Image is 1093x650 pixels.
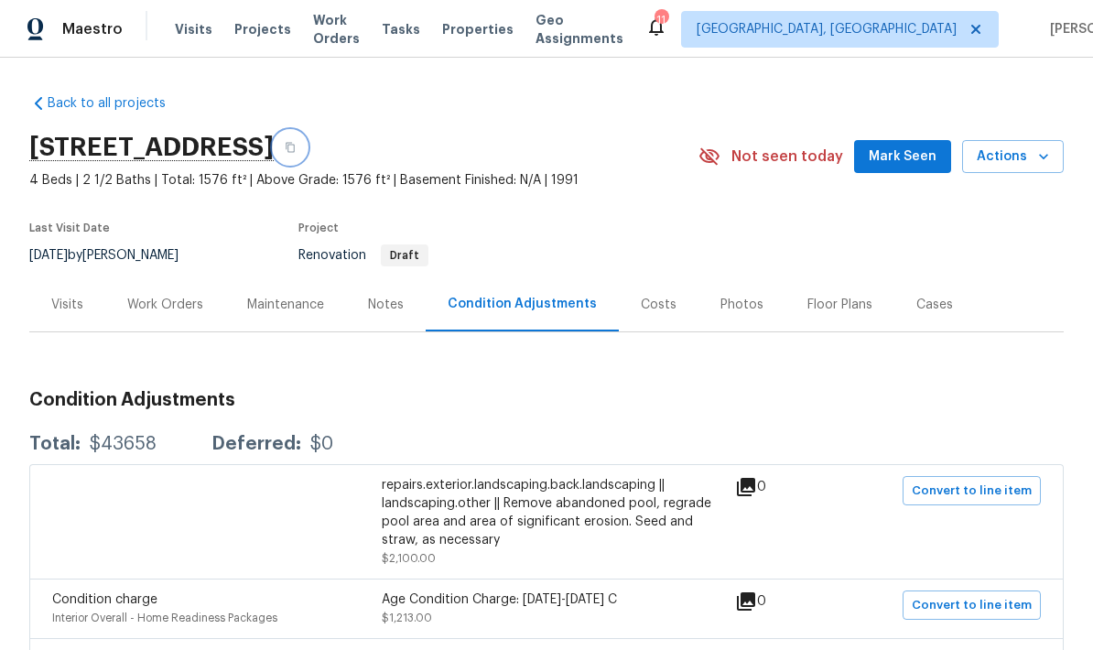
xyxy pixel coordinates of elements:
[442,20,514,38] span: Properties
[29,244,200,266] div: by [PERSON_NAME]
[382,476,711,549] div: repairs.exterior.landscaping.back.landscaping || landscaping.other || Remove abandoned pool, regr...
[52,612,277,623] span: Interior Overall - Home Readiness Packages
[536,11,623,48] span: Geo Assignments
[977,146,1049,168] span: Actions
[274,131,307,164] button: Copy Address
[382,23,420,36] span: Tasks
[127,296,203,314] div: Work Orders
[51,296,83,314] div: Visits
[869,146,936,168] span: Mark Seen
[383,250,427,261] span: Draft
[29,222,110,233] span: Last Visit Date
[29,171,698,190] span: 4 Beds | 2 1/2 Baths | Total: 1576 ft² | Above Grade: 1576 ft² | Basement Finished: N/A | 1991
[29,391,1064,409] h3: Condition Adjustments
[912,481,1032,502] span: Convert to line item
[29,435,81,453] div: Total:
[655,11,667,29] div: 11
[298,249,428,262] span: Renovation
[52,593,157,606] span: Condition charge
[912,595,1032,616] span: Convert to line item
[735,476,825,498] div: 0
[448,295,597,313] div: Condition Adjustments
[211,435,301,453] div: Deferred:
[854,140,951,174] button: Mark Seen
[382,553,436,564] span: $2,100.00
[175,20,212,38] span: Visits
[962,140,1064,174] button: Actions
[234,20,291,38] span: Projects
[247,296,324,314] div: Maintenance
[697,20,957,38] span: [GEOGRAPHIC_DATA], [GEOGRAPHIC_DATA]
[903,476,1041,505] button: Convert to line item
[382,612,432,623] span: $1,213.00
[916,296,953,314] div: Cases
[731,147,843,166] span: Not seen today
[29,249,68,262] span: [DATE]
[382,590,711,609] div: Age Condition Charge: [DATE]-[DATE] C
[807,296,872,314] div: Floor Plans
[29,94,205,113] a: Back to all projects
[313,11,360,48] span: Work Orders
[310,435,333,453] div: $0
[368,296,404,314] div: Notes
[735,590,825,612] div: 0
[641,296,676,314] div: Costs
[90,435,157,453] div: $43658
[903,590,1041,620] button: Convert to line item
[720,296,763,314] div: Photos
[62,20,123,38] span: Maestro
[298,222,339,233] span: Project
